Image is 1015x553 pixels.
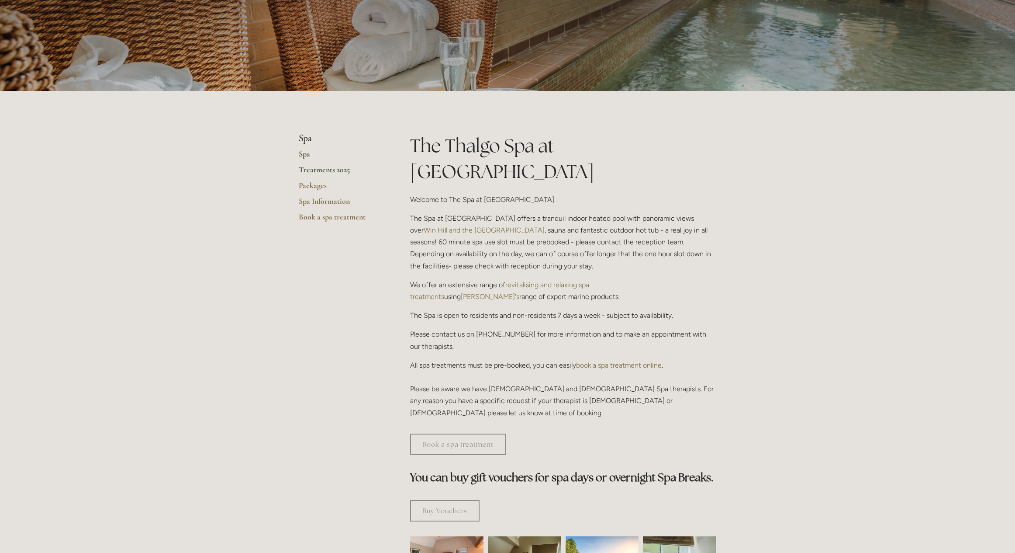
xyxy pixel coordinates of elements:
[410,470,714,484] strong: You can buy gift vouchers for spa days or overnight Spa Breaks.
[424,226,545,234] a: Win Hill and the [GEOGRAPHIC_DATA]
[410,194,716,205] p: Welcome to The Spa at [GEOGRAPHIC_DATA].
[299,196,382,212] a: Spa Information
[410,359,716,419] p: All spa treatments must be pre-booked, you can easily . Please be aware we have [DEMOGRAPHIC_DATA...
[461,292,519,301] a: [PERSON_NAME]'s
[299,212,382,228] a: Book a spa treatment
[410,133,716,184] h1: The Thalgo Spa at [GEOGRAPHIC_DATA]
[299,165,382,181] a: Treatments 2025
[576,361,662,369] a: book a spa treatment online
[299,181,382,196] a: Packages
[299,149,382,165] a: Spa
[410,500,480,522] a: Buy Vouchers
[410,212,716,272] p: The Spa at [GEOGRAPHIC_DATA] offers a tranquil indoor heated pool with panoramic views over , sau...
[410,310,716,321] p: The Spa is open to residents and non-residents 7 days a week - subject to availability.
[410,328,716,352] p: Please contact us on [PHONE_NUMBER] for more information and to make an appointment with our ther...
[299,133,382,144] li: Spa
[410,434,506,455] a: Book a spa treatment
[410,279,716,303] p: We offer an extensive range of using range of expert marine products.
